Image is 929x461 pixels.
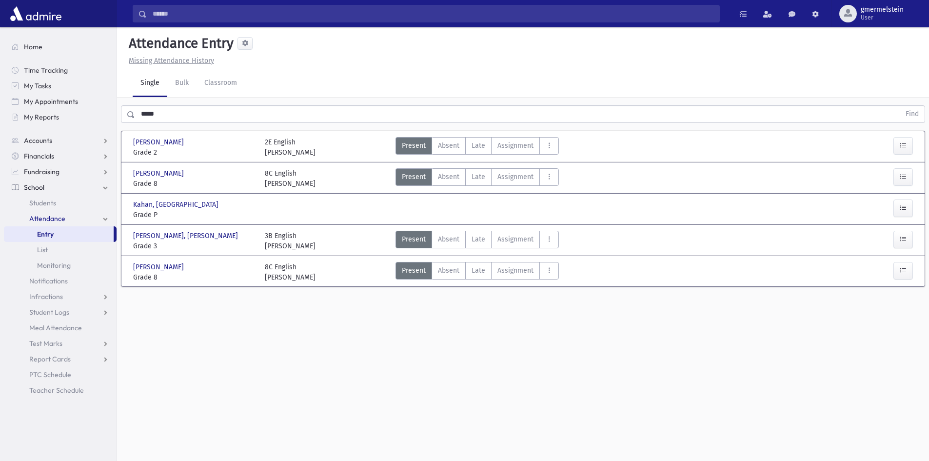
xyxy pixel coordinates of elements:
[472,172,485,182] span: Late
[497,234,534,244] span: Assignment
[29,277,68,285] span: Notifications
[4,133,117,148] a: Accounts
[24,136,52,145] span: Accounts
[265,137,316,158] div: 2E English [PERSON_NAME]
[472,140,485,151] span: Late
[24,81,51,90] span: My Tasks
[4,226,114,242] a: Entry
[29,214,65,223] span: Attendance
[4,109,117,125] a: My Reports
[4,382,117,398] a: Teacher Schedule
[265,231,316,251] div: 3B English [PERSON_NAME]
[265,262,316,282] div: 8C English [PERSON_NAME]
[24,97,78,106] span: My Appointments
[4,180,117,195] a: School
[265,168,316,189] div: 8C English [PERSON_NAME]
[24,152,54,160] span: Financials
[133,179,255,189] span: Grade 8
[29,308,69,317] span: Student Logs
[167,70,197,97] a: Bulk
[133,210,255,220] span: Grade P
[37,261,71,270] span: Monitoring
[24,183,44,192] span: School
[861,6,904,14] span: gmermelstein
[497,172,534,182] span: Assignment
[4,62,117,78] a: Time Tracking
[24,113,59,121] span: My Reports
[37,230,54,239] span: Entry
[861,14,904,21] span: User
[133,262,186,272] span: [PERSON_NAME]
[125,35,234,52] h5: Attendance Entry
[402,172,426,182] span: Present
[133,168,186,179] span: [PERSON_NAME]
[129,57,214,65] u: Missing Attendance History
[4,351,117,367] a: Report Cards
[147,5,719,22] input: Search
[402,140,426,151] span: Present
[133,200,220,210] span: Kahan, [GEOGRAPHIC_DATA]
[29,339,62,348] span: Test Marks
[402,265,426,276] span: Present
[4,94,117,109] a: My Appointments
[4,367,117,382] a: PTC Schedule
[900,106,925,122] button: Find
[497,265,534,276] span: Assignment
[402,234,426,244] span: Present
[438,140,459,151] span: Absent
[29,386,84,395] span: Teacher Schedule
[133,70,167,97] a: Single
[395,262,559,282] div: AttTypes
[395,168,559,189] div: AttTypes
[24,42,42,51] span: Home
[4,164,117,180] a: Fundraising
[29,323,82,332] span: Meal Attendance
[37,245,48,254] span: List
[4,211,117,226] a: Attendance
[4,148,117,164] a: Financials
[133,147,255,158] span: Grade 2
[29,355,71,363] span: Report Cards
[438,172,459,182] span: Absent
[4,273,117,289] a: Notifications
[133,272,255,282] span: Grade 8
[4,320,117,336] a: Meal Attendance
[197,70,245,97] a: Classroom
[4,258,117,273] a: Monitoring
[4,78,117,94] a: My Tasks
[125,57,214,65] a: Missing Attendance History
[395,137,559,158] div: AttTypes
[29,199,56,207] span: Students
[4,336,117,351] a: Test Marks
[24,66,68,75] span: Time Tracking
[4,304,117,320] a: Student Logs
[438,234,459,244] span: Absent
[497,140,534,151] span: Assignment
[133,137,186,147] span: [PERSON_NAME]
[4,195,117,211] a: Students
[4,39,117,55] a: Home
[472,265,485,276] span: Late
[4,242,117,258] a: List
[29,292,63,301] span: Infractions
[133,241,255,251] span: Grade 3
[29,370,71,379] span: PTC Schedule
[8,4,64,23] img: AdmirePro
[4,289,117,304] a: Infractions
[395,231,559,251] div: AttTypes
[472,234,485,244] span: Late
[438,265,459,276] span: Absent
[24,167,59,176] span: Fundraising
[133,231,240,241] span: [PERSON_NAME], [PERSON_NAME]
